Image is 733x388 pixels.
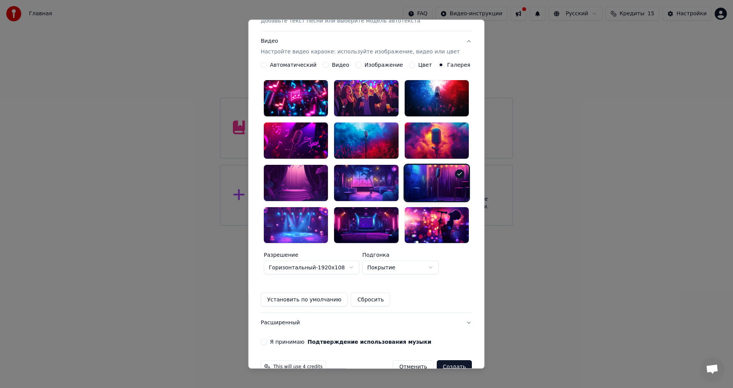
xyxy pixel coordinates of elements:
button: Установить по умолчанию [261,293,348,307]
div: ВидеоНастройте видео караоке: используйте изображение, видео или цвет [261,62,472,313]
label: Я принимаю [270,340,431,345]
div: Видео [261,38,460,56]
p: Настройте видео караоке: используйте изображение, видео или цвет [261,48,460,56]
label: Разрешение [264,253,359,258]
button: Я принимаю [308,340,431,345]
span: This will use 4 credits [273,364,323,370]
button: ВидеоНастройте видео караоке: используйте изображение, видео или цвет [261,32,472,62]
p: Добавьте текст песни или выберите модель автотекста [261,18,420,25]
button: Отменить [393,361,434,374]
button: Текст песниДобавьте текст песни или выберите модель автотекста [261,1,472,31]
button: Расширенный [261,313,472,333]
label: Автоматический [270,63,316,68]
label: Подгонка [362,253,439,258]
label: Цвет [418,63,432,68]
label: Видео [332,63,349,68]
label: Изображение [365,63,403,68]
label: Галерея [447,63,471,68]
button: Сбросить [351,293,391,307]
button: Создать [437,361,472,374]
